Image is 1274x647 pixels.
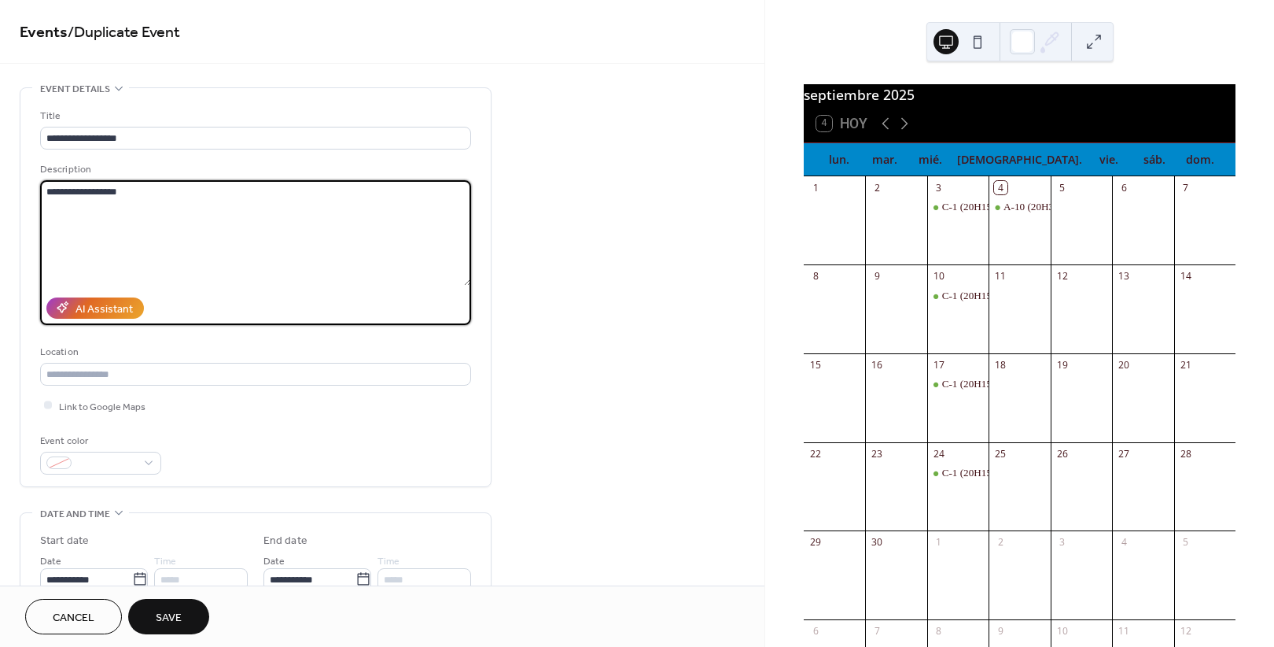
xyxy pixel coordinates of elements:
[927,289,989,303] div: C-1 (20H15-21H45)
[862,143,908,176] div: mar.
[809,536,823,549] div: 29
[53,610,94,627] span: Cancel
[942,200,1027,214] div: C-1 (20H15-21H45)
[25,599,122,634] button: Cancel
[927,466,989,480] div: C-1 (20H15-21H45)
[809,624,823,638] div: 6
[1179,270,1192,283] div: 14
[1132,143,1177,176] div: sáb.
[1179,624,1192,638] div: 12
[68,17,180,48] span: / Duplicate Event
[809,359,823,372] div: 15
[40,553,61,569] span: Date
[871,536,884,549] div: 30
[46,298,144,319] button: AI Assistant
[75,301,133,317] div: AI Assistant
[994,359,1007,372] div: 18
[1179,359,1192,372] div: 21
[40,344,468,360] div: Location
[40,108,468,124] div: Title
[1055,181,1069,194] div: 5
[1118,624,1131,638] div: 11
[1055,270,1069,283] div: 12
[871,181,884,194] div: 2
[871,447,884,460] div: 23
[1179,181,1192,194] div: 7
[1179,447,1192,460] div: 28
[994,624,1007,638] div: 9
[156,610,182,627] span: Save
[1177,143,1223,176] div: dom.
[1179,536,1192,549] div: 5
[809,181,823,194] div: 1
[377,553,400,569] span: Time
[927,377,989,391] div: C-1 (20H15-21H45)
[927,200,989,214] div: C-1 (20H15-21H45)
[942,466,1027,480] div: C-1 (20H15-21H45)
[932,181,945,194] div: 3
[871,624,884,638] div: 7
[1118,181,1131,194] div: 6
[40,433,158,449] div: Event color
[953,143,1086,176] div: [DEMOGRAPHIC_DATA].
[263,553,285,569] span: Date
[942,377,1027,391] div: C-1 (20H15-21H45)
[1055,359,1069,372] div: 19
[809,447,823,460] div: 22
[40,81,110,98] span: Event details
[40,533,89,549] div: Start date
[59,398,145,415] span: Link to Google Maps
[932,536,945,549] div: 1
[20,17,68,48] a: Events
[809,270,823,283] div: 8
[816,143,862,176] div: lun.
[1118,270,1131,283] div: 13
[1055,447,1069,460] div: 26
[908,143,953,176] div: mié.
[994,181,1007,194] div: 4
[932,447,945,460] div: 24
[40,161,468,178] div: Description
[1118,536,1131,549] div: 4
[994,536,1007,549] div: 2
[804,84,1235,105] div: septiembre 2025
[263,533,307,549] div: End date
[994,447,1007,460] div: 25
[932,270,945,283] div: 10
[932,359,945,372] div: 17
[932,624,945,638] div: 8
[871,359,884,372] div: 16
[994,270,1007,283] div: 11
[1086,143,1132,176] div: vie.
[871,270,884,283] div: 9
[1055,624,1069,638] div: 10
[1003,200,1094,214] div: A-10 (20H30-22H00)
[1118,359,1131,372] div: 20
[128,599,209,634] button: Save
[1118,447,1131,460] div: 27
[942,289,1027,303] div: C-1 (20H15-21H45)
[40,506,110,523] span: Date and time
[1055,536,1069,549] div: 3
[989,200,1050,214] div: A-10 (20H30-22H00)
[154,553,176,569] span: Time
